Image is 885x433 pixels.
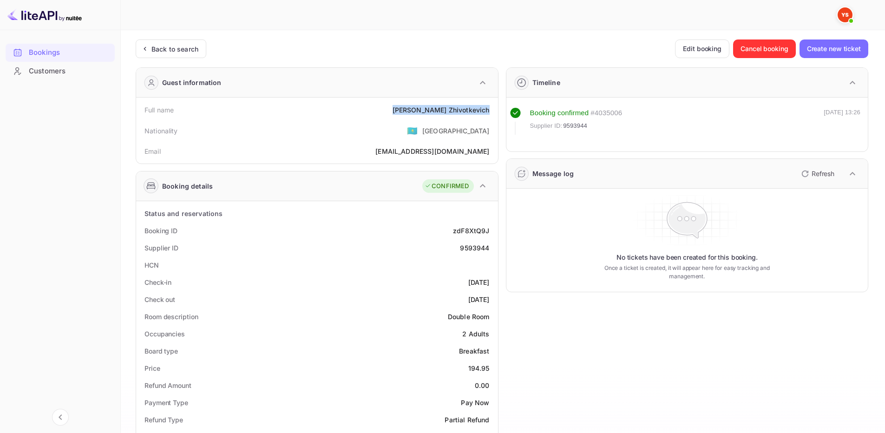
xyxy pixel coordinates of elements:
[52,409,69,426] button: Collapse navigation
[796,166,838,181] button: Refresh
[453,226,489,236] div: zdF8XtQ9J
[800,39,868,58] button: Create new ticket
[407,122,418,139] span: United States
[144,126,178,136] div: Nationality
[144,398,188,407] div: Payment Type
[162,78,222,87] div: Guest information
[824,108,860,135] div: [DATE] 13:26
[462,329,489,339] div: 2 Adults
[838,7,852,22] img: Yandex Support
[468,295,490,304] div: [DATE]
[532,78,560,87] div: Timeline
[733,39,796,58] button: Cancel booking
[144,226,177,236] div: Booking ID
[563,121,587,131] span: 9593944
[422,126,490,136] div: [GEOGRAPHIC_DATA]
[144,277,171,287] div: Check-in
[425,182,469,191] div: CONFIRMED
[144,363,160,373] div: Price
[144,415,183,425] div: Refund Type
[461,398,489,407] div: Pay Now
[6,44,115,62] div: Bookings
[144,209,223,218] div: Status and reservations
[151,44,198,54] div: Back to search
[675,39,729,58] button: Edit booking
[144,312,198,321] div: Room description
[144,346,178,356] div: Board type
[445,415,489,425] div: Partial Refund
[475,381,490,390] div: 0.00
[460,243,489,253] div: 9593944
[532,169,574,178] div: Message log
[29,47,110,58] div: Bookings
[530,121,563,131] span: Supplier ID:
[616,253,758,262] p: No tickets have been created for this booking.
[530,108,589,118] div: Booking confirmed
[144,146,161,156] div: Email
[468,277,490,287] div: [DATE]
[393,105,490,115] div: [PERSON_NAME] Zhivotkevich
[375,146,489,156] div: [EMAIL_ADDRESS][DOMAIN_NAME]
[6,44,115,61] a: Bookings
[6,62,115,80] div: Customers
[144,243,178,253] div: Supplier ID
[6,62,115,79] a: Customers
[144,329,185,339] div: Occupancies
[162,181,213,191] div: Booking details
[144,260,159,270] div: HCN
[29,66,110,77] div: Customers
[590,264,784,281] p: Once a ticket is created, it will appear here for easy tracking and management.
[468,363,490,373] div: 194.95
[590,108,622,118] div: # 4035006
[144,105,174,115] div: Full name
[459,346,489,356] div: Breakfast
[144,295,175,304] div: Check out
[448,312,490,321] div: Double Room
[7,7,82,22] img: LiteAPI logo
[812,169,834,178] p: Refresh
[144,381,191,390] div: Refund Amount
